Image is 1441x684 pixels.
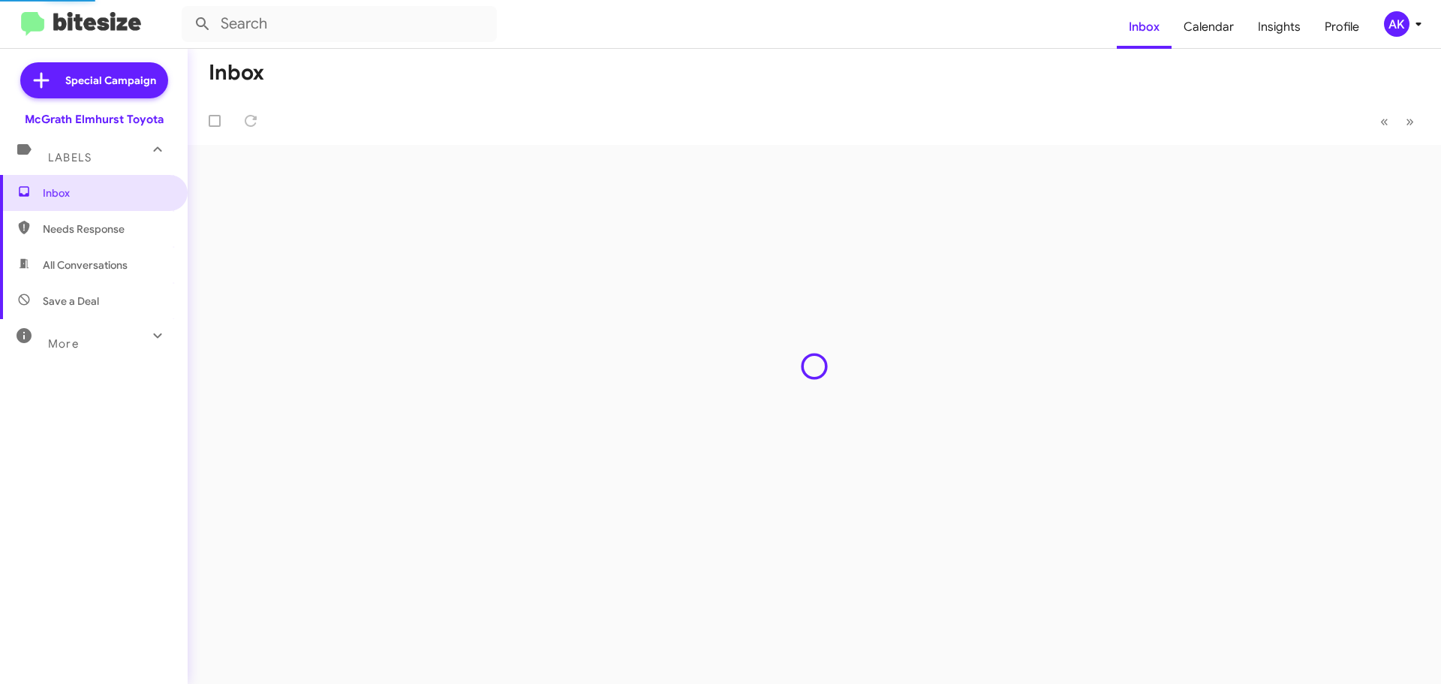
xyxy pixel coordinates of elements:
a: Inbox [1117,5,1172,49]
span: Needs Response [43,221,170,237]
button: Next [1397,106,1423,137]
a: Insights [1246,5,1313,49]
span: » [1406,112,1414,131]
a: Calendar [1172,5,1246,49]
nav: Page navigation example [1372,106,1423,137]
h1: Inbox [209,61,264,85]
div: AK [1384,11,1409,37]
a: Special Campaign [20,62,168,98]
span: « [1380,112,1388,131]
button: Previous [1371,106,1397,137]
span: Labels [48,151,92,164]
span: Inbox [43,185,170,200]
button: AK [1371,11,1424,37]
span: Save a Deal [43,294,99,309]
span: All Conversations [43,258,128,273]
input: Search [182,6,497,42]
span: Special Campaign [65,73,156,88]
a: Profile [1313,5,1371,49]
span: More [48,337,79,351]
div: McGrath Elmhurst Toyota [25,112,164,127]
